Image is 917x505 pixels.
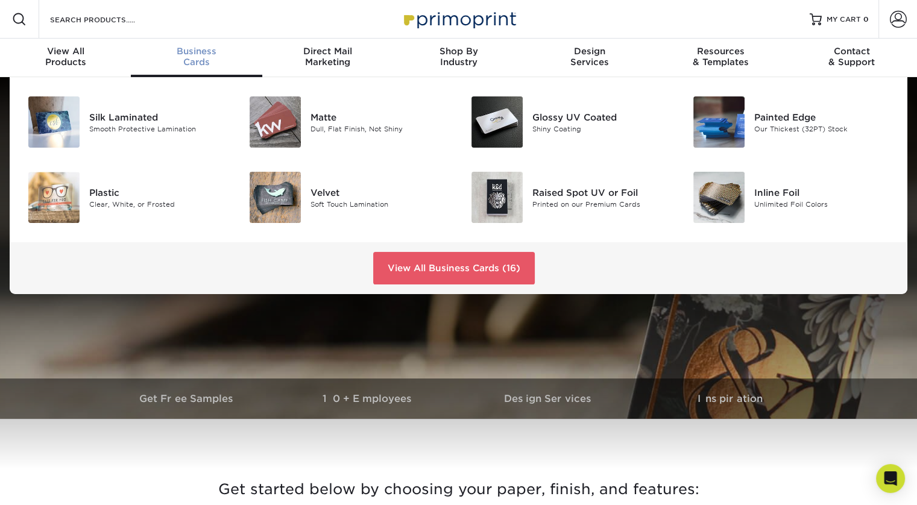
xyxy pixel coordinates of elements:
[655,46,786,57] span: Resources
[754,186,893,199] div: Inline Foil
[827,14,861,25] span: MY CART
[689,92,893,152] a: Painted Edge Business Cards Painted Edge Our Thickest (32PT) Stock
[131,39,262,77] a: BusinessCards
[655,39,786,77] a: Resources& Templates
[693,96,745,148] img: Painted Edge Business Cards
[393,46,524,67] div: Industry
[754,199,893,209] div: Unlimited Foil Colors
[393,46,524,57] span: Shop By
[471,172,523,223] img: Raised Spot UV or Foil Business Cards
[28,96,80,148] img: Silk Laminated Business Cards
[246,92,450,152] a: Matte Business Cards Matte Dull, Flat Finish, Not Shiny
[399,6,519,32] img: Primoprint
[89,186,228,199] div: Plastic
[786,39,917,77] a: Contact& Support
[262,39,393,77] a: Direct MailMarketing
[754,124,893,134] div: Our Thickest (32PT) Stock
[24,167,228,228] a: Plastic Business Cards Plastic Clear, White, or Frosted
[262,46,393,67] div: Marketing
[524,39,655,77] a: DesignServices
[754,110,893,124] div: Painted Edge
[863,15,869,24] span: 0
[532,124,671,134] div: Shiny Coating
[524,46,655,57] span: Design
[786,46,917,67] div: & Support
[310,110,449,124] div: Matte
[693,172,745,223] img: Inline Foil Business Cards
[471,96,523,148] img: Glossy UV Coated Business Cards
[532,199,671,209] div: Printed on our Premium Cards
[131,46,262,67] div: Cards
[89,110,228,124] div: Silk Laminated
[393,39,524,77] a: Shop ByIndustry
[524,46,655,67] div: Services
[532,110,671,124] div: Glossy UV Coated
[131,46,262,57] span: Business
[689,167,893,228] a: Inline Foil Business Cards Inline Foil Unlimited Foil Colors
[468,92,672,152] a: Glossy UV Coated Business Cards Glossy UV Coated Shiny Coating
[262,46,393,57] span: Direct Mail
[468,167,672,228] a: Raised Spot UV or Foil Business Cards Raised Spot UV or Foil Printed on our Premium Cards
[28,172,80,223] img: Plastic Business Cards
[310,199,449,209] div: Soft Touch Lamination
[310,186,449,199] div: Velvet
[250,96,301,148] img: Matte Business Cards
[24,92,228,152] a: Silk Laminated Business Cards Silk Laminated Smooth Protective Lamination
[310,124,449,134] div: Dull, Flat Finish, Not Shiny
[655,46,786,67] div: & Templates
[373,252,535,284] a: View All Business Cards (16)
[532,186,671,199] div: Raised Spot UV or Foil
[89,199,228,209] div: Clear, White, or Frosted
[250,172,301,223] img: Velvet Business Cards
[49,12,166,27] input: SEARCH PRODUCTS.....
[89,124,228,134] div: Smooth Protective Lamination
[786,46,917,57] span: Contact
[246,167,450,228] a: Velvet Business Cards Velvet Soft Touch Lamination
[3,468,102,501] iframe: Google Customer Reviews
[876,464,905,493] div: Open Intercom Messenger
